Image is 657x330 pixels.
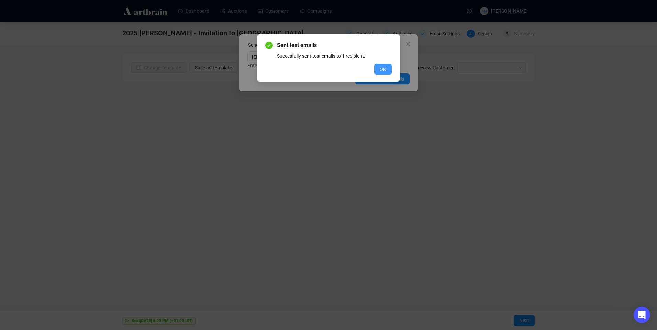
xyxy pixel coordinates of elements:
[277,52,392,60] div: Succesfully sent test emails to 1 recipient.
[380,66,386,73] span: OK
[374,64,392,75] button: OK
[265,42,273,49] span: check-circle
[634,307,650,323] div: Open Intercom Messenger
[277,41,392,49] span: Sent test emails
